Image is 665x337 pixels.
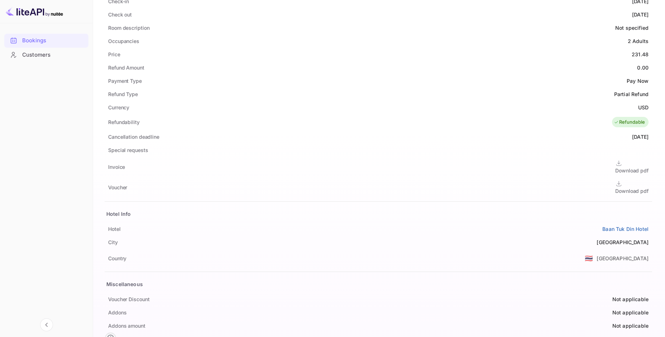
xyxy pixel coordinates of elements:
[638,104,649,111] div: USD
[4,34,88,47] a: Bookings
[597,255,649,262] div: [GEOGRAPHIC_DATA]
[108,64,144,71] div: Refund Amount
[4,34,88,48] div: Bookings
[108,90,138,98] div: Refund Type
[108,11,132,18] div: Check out
[632,51,649,58] div: 231.48
[106,280,143,288] div: Miscellaneous
[615,24,649,32] div: Not specified
[108,118,140,126] div: Refundability
[22,37,85,45] div: Bookings
[108,309,126,316] div: Addons
[628,37,649,45] div: 2 Adults
[40,318,53,331] button: Collapse navigation
[108,51,120,58] div: Price
[108,104,129,111] div: Currency
[108,184,127,191] div: Voucher
[106,210,131,218] div: Hotel Info
[632,11,649,18] div: [DATE]
[632,133,649,141] div: [DATE]
[6,6,63,17] img: LiteAPI logo
[108,77,142,85] div: Payment Type
[108,322,145,329] div: Addons amount
[108,37,139,45] div: Occupancies
[637,64,649,71] div: 0.00
[612,322,649,329] div: Not applicable
[614,90,649,98] div: Partial Refund
[108,24,149,32] div: Room description
[602,225,649,233] a: Baan Tuk Din Hotel
[108,163,125,171] div: Invoice
[615,167,649,174] div: Download pdf
[108,133,159,141] div: Cancellation deadline
[4,48,88,62] div: Customers
[597,238,649,246] div: [GEOGRAPHIC_DATA]
[612,295,649,303] div: Not applicable
[108,225,121,233] div: Hotel
[108,146,148,154] div: Special requests
[585,252,593,265] span: United States
[108,238,118,246] div: City
[108,295,149,303] div: Voucher Discount
[615,187,649,195] div: Download pdf
[612,309,649,316] div: Not applicable
[108,255,126,262] div: Country
[22,51,85,59] div: Customers
[614,119,645,126] div: Refundable
[4,48,88,61] a: Customers
[627,77,649,85] div: Pay Now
